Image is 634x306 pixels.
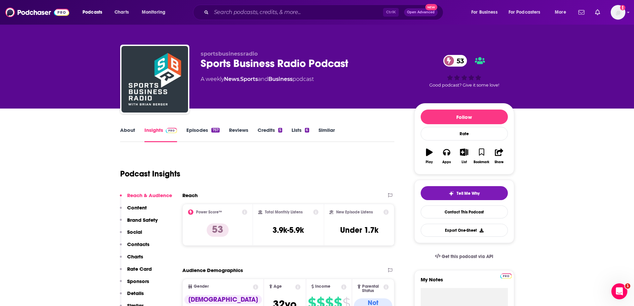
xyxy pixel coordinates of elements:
[292,127,309,142] a: Lists6
[142,8,165,17] span: Monitoring
[120,192,172,204] button: Reach & Audience
[5,6,69,19] img: Podchaser - Follow, Share and Rate Podcasts
[127,290,144,296] p: Details
[421,144,438,168] button: Play
[120,241,149,253] button: Contacts
[265,210,303,214] h2: Total Monthly Listens
[421,186,508,200] button: tell me why sparkleTell Me Why
[127,278,149,284] p: Sponsors
[426,160,433,164] div: Play
[120,229,142,241] button: Social
[611,5,625,20] button: Show profile menu
[120,278,149,290] button: Sponsors
[315,284,330,289] span: Income
[449,191,454,196] img: tell me why sparkle
[429,83,499,88] span: Good podcast? Give it some love!
[224,76,239,82] a: News
[462,160,467,164] div: List
[550,7,574,18] button: open menu
[474,160,489,164] div: Bookmark
[166,128,177,133] img: Podchaser Pro
[336,210,373,214] h2: New Episode Listens
[120,169,180,179] h1: Podcast Insights
[500,272,512,279] a: Pro website
[127,192,172,198] p: Reach & Audience
[258,127,282,142] a: Credits5
[421,276,508,288] label: My Notes
[207,223,229,237] p: 53
[268,76,293,82] a: Business
[201,51,258,57] span: sportsbusinessradio
[504,7,550,18] button: open menu
[144,127,177,142] a: InsightsPodchaser Pro
[120,253,143,266] button: Charts
[421,110,508,124] button: Follow
[383,8,399,17] span: Ctrl K
[211,7,383,18] input: Search podcasts, credits, & more...
[495,160,504,164] div: Share
[509,8,540,17] span: For Podcasters
[340,225,378,235] h3: Under 1.7k
[120,217,158,229] button: Brand Safety
[318,127,335,142] a: Similar
[305,128,309,133] div: 6
[404,8,438,16] button: Open AdvancedNew
[78,7,111,18] button: open menu
[407,11,435,14] span: Open Advanced
[137,7,174,18] button: open menu
[500,273,512,279] img: Podchaser Pro
[83,8,102,17] span: Podcasts
[194,284,209,289] span: Gender
[120,266,152,278] button: Rate Card
[576,7,587,18] a: Show notifications dropdown
[127,204,147,211] p: Content
[229,127,248,142] a: Reviews
[211,128,219,133] div: 757
[278,128,282,133] div: 5
[421,127,508,141] div: Rate
[421,205,508,218] a: Contact This Podcast
[110,7,133,18] a: Charts
[239,76,240,82] span: ,
[421,224,508,237] button: Export One-Sheet
[425,4,437,10] span: New
[430,248,499,265] a: Get this podcast via API
[467,7,506,18] button: open menu
[611,5,625,20] img: User Profile
[625,283,630,289] span: 1
[201,75,314,83] div: A weekly podcast
[121,46,188,113] img: Sports Business Radio Podcast
[620,5,625,10] svg: Add a profile image
[182,192,198,198] h2: Reach
[611,283,627,299] iframe: Intercom live chat
[182,267,243,273] h2: Audience Demographics
[258,76,268,82] span: and
[127,217,158,223] p: Brand Safety
[490,144,508,168] button: Share
[127,229,142,235] p: Social
[273,225,304,235] h3: 3.9k-5.9k
[471,8,498,17] span: For Business
[414,51,514,92] div: 53Good podcast? Give it some love!
[611,5,625,20] span: Logged in as rpearson
[555,8,566,17] span: More
[443,55,467,67] a: 53
[120,290,144,302] button: Details
[240,76,258,82] a: Sports
[438,144,455,168] button: Apps
[455,144,473,168] button: List
[473,144,490,168] button: Bookmark
[592,7,603,18] a: Show notifications dropdown
[362,284,382,293] span: Parental Status
[120,127,135,142] a: About
[442,254,493,259] span: Get this podcast via API
[114,8,129,17] span: Charts
[127,266,152,272] p: Rate Card
[274,284,282,289] span: Age
[457,191,480,196] span: Tell Me Why
[186,127,219,142] a: Episodes757
[184,295,262,304] div: [DEMOGRAPHIC_DATA]
[120,204,147,217] button: Content
[450,55,467,67] span: 53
